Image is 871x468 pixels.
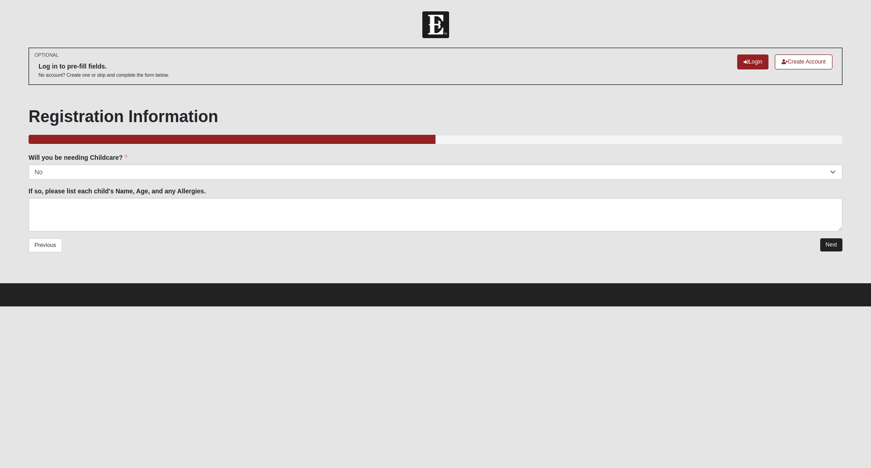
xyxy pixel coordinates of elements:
label: If so, please list each child's Name, Age, and any Allergies. [29,187,206,196]
a: Next [820,238,842,251]
img: Church of Eleven22 Logo [422,11,449,38]
h6: Log in to pre-fill fields. [39,63,169,70]
a: Create Account [775,54,832,69]
h1: Registration Information [29,107,842,126]
a: Previous [29,238,62,252]
label: Will you be needing Childcare? [29,153,127,162]
small: OPTIONAL [34,52,59,59]
a: Login [737,54,768,69]
p: No account? Create one or skip and complete the form below. [39,72,169,79]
